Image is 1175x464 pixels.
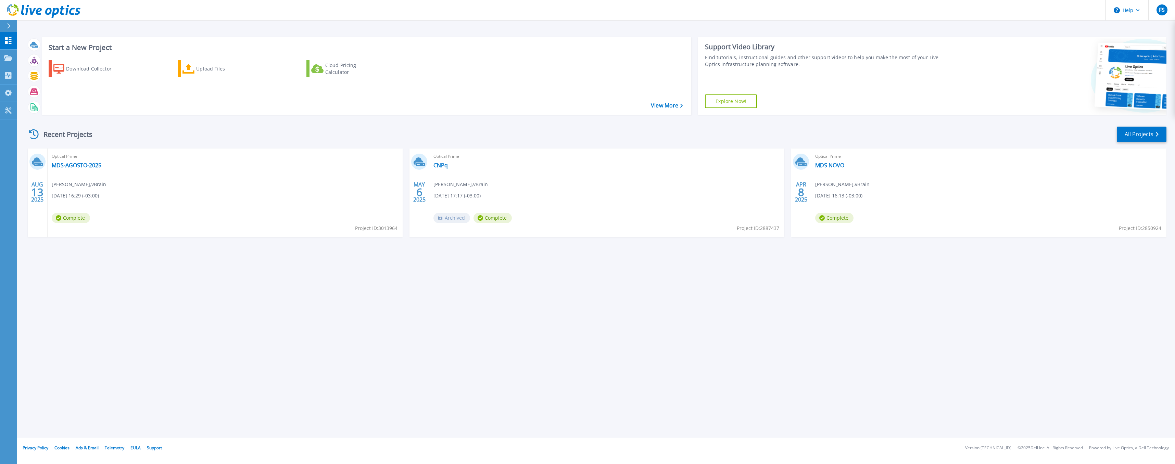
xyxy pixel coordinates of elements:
[815,192,862,199] span: [DATE] 16:13 (-03:00)
[52,192,99,199] span: [DATE] 16:29 (-03:00)
[473,213,512,223] span: Complete
[147,445,162,451] a: Support
[355,224,397,232] span: Project ID: 3013964
[965,446,1011,450] li: Version: [TECHNICAL_ID]
[31,180,44,205] div: AUG 2025
[54,445,70,451] a: Cookies
[52,181,106,188] span: [PERSON_NAME] , vBrain
[52,153,399,160] span: Optical Prime
[815,213,854,223] span: Complete
[325,62,380,76] div: Cloud Pricing Calculator
[413,180,426,205] div: MAY 2025
[433,192,481,199] span: [DATE] 17:17 (-03:00)
[705,94,757,108] a: Explore Now!
[651,102,683,109] a: View More
[433,162,448,169] a: CNPq
[1119,224,1161,232] span: Project ID: 2850924
[306,60,383,77] a: Cloud Pricing Calculator
[1089,446,1169,450] li: Powered by Live Optics, a Dell Technology
[705,54,949,68] div: Find tutorials, instructional guides and other support videos to help you make the most of your L...
[1117,127,1166,142] a: All Projects
[66,62,121,76] div: Download Collector
[416,189,422,195] span: 6
[26,126,102,143] div: Recent Projects
[1159,7,1165,13] span: FS
[705,42,949,51] div: Support Video Library
[49,60,125,77] a: Download Collector
[433,181,488,188] span: [PERSON_NAME] , vBrain
[49,44,682,51] h3: Start a New Project
[105,445,124,451] a: Telemetry
[130,445,141,451] a: EULA
[815,153,1162,160] span: Optical Prime
[433,213,470,223] span: Archived
[815,181,870,188] span: [PERSON_NAME] , vBrain
[798,189,804,195] span: 8
[737,224,779,232] span: Project ID: 2887437
[52,162,101,169] a: MDS-AGOSTO-2025
[52,213,90,223] span: Complete
[815,162,844,169] a: MDS NOVO
[23,445,48,451] a: Privacy Policy
[433,153,780,160] span: Optical Prime
[31,189,43,195] span: 13
[196,62,251,76] div: Upload Files
[795,180,808,205] div: APR 2025
[1018,446,1083,450] li: © 2025 Dell Inc. All Rights Reserved
[76,445,99,451] a: Ads & Email
[178,60,254,77] a: Upload Files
